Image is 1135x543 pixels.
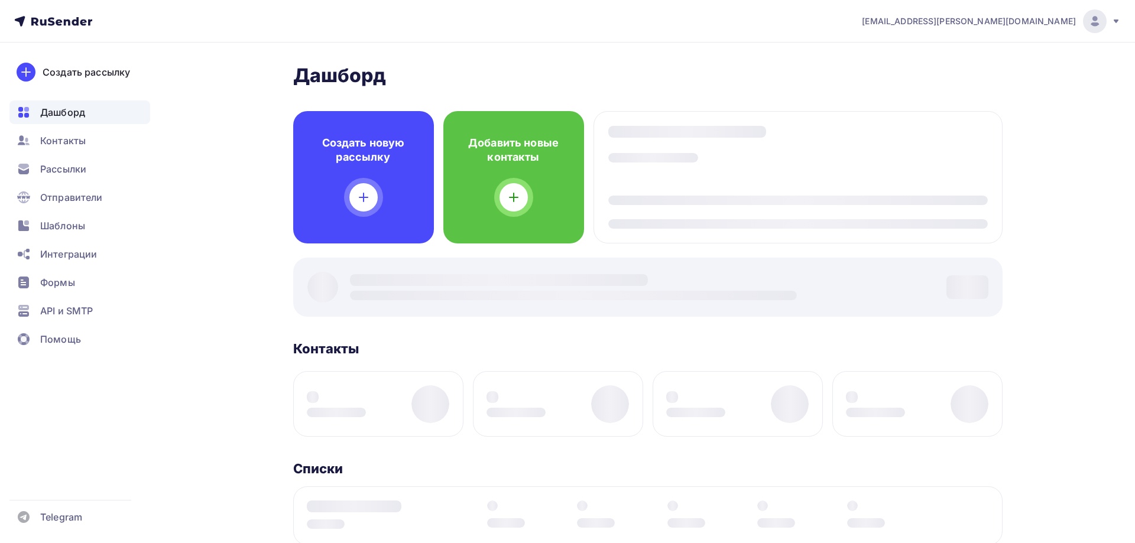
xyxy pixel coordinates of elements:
span: Шаблоны [40,219,85,233]
h4: Добавить новые контакты [462,136,565,164]
span: Рассылки [40,162,86,176]
a: Рассылки [9,157,150,181]
span: Telegram [40,510,82,524]
a: [EMAIL_ADDRESS][PERSON_NAME][DOMAIN_NAME] [862,9,1121,33]
a: Дашборд [9,100,150,124]
h3: Списки [293,460,343,477]
a: Формы [9,271,150,294]
span: Формы [40,275,75,290]
span: [EMAIL_ADDRESS][PERSON_NAME][DOMAIN_NAME] [862,15,1076,27]
span: API и SMTP [40,304,93,318]
span: Отправители [40,190,103,204]
h3: Контакты [293,340,359,357]
a: Отправители [9,186,150,209]
span: Интеграции [40,247,97,261]
a: Контакты [9,129,150,152]
h2: Дашборд [293,64,1003,87]
span: Контакты [40,134,86,148]
span: Дашборд [40,105,85,119]
div: Создать рассылку [43,65,130,79]
a: Шаблоны [9,214,150,238]
h4: Создать новую рассылку [312,136,415,164]
span: Помощь [40,332,81,346]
